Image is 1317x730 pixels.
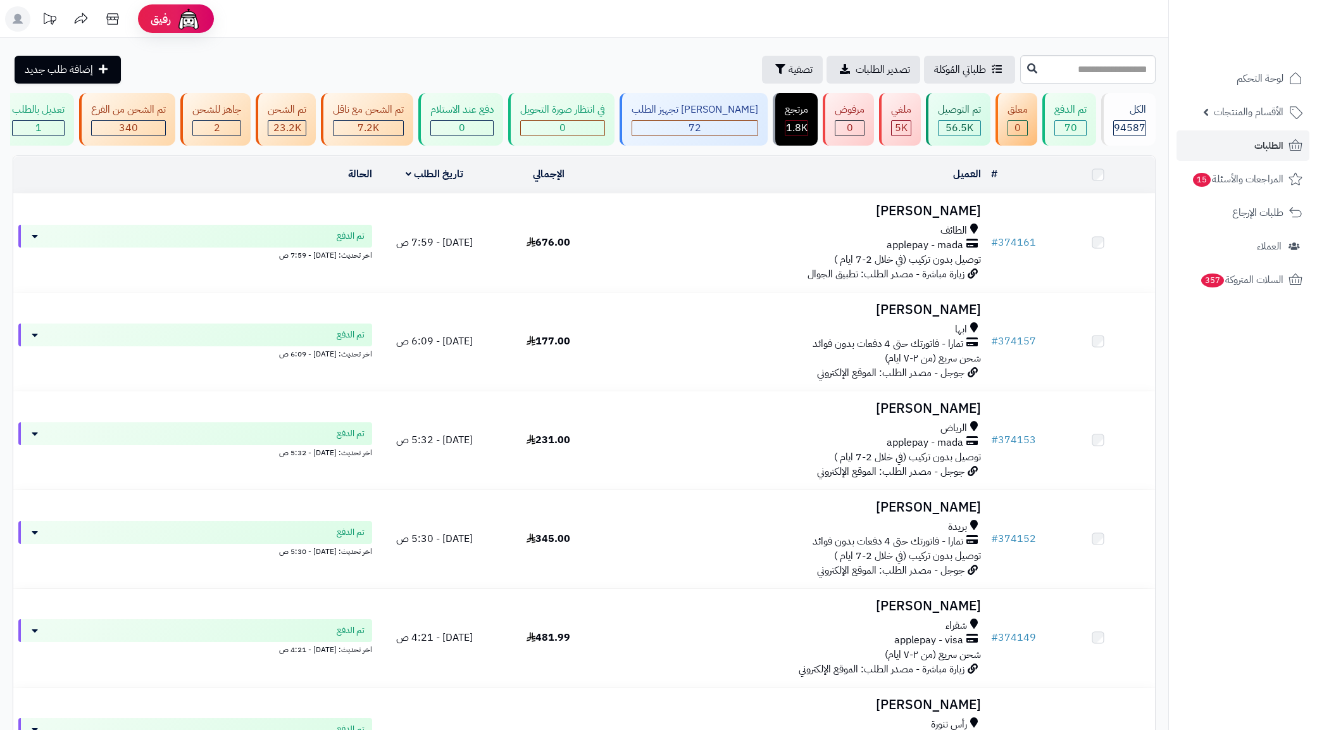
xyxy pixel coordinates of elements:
div: 0 [835,121,864,135]
a: تحديثات المنصة [34,6,65,35]
span: # [991,334,998,349]
span: 231.00 [527,432,570,448]
div: تم الشحن [268,103,306,117]
div: دفع عند الاستلام [430,103,494,117]
div: 1807 [785,121,808,135]
span: # [991,630,998,645]
span: تم الدفع [337,624,365,637]
span: تمارا - فاتورتك حتى 4 دفعات بدون فوائد [813,337,963,351]
span: الأقسام والمنتجات [1214,103,1283,121]
span: المراجعات والأسئلة [1192,170,1283,188]
a: تم الشحن من الفرع 340 [77,93,178,146]
a: تم الدفع 70 [1040,93,1099,146]
span: 345.00 [527,531,570,546]
a: في انتظار صورة التحويل 0 [506,93,617,146]
span: رفيق [151,11,171,27]
span: الطلبات [1254,137,1283,154]
a: #374153 [991,432,1036,448]
div: اخر تحديث: [DATE] - 4:21 ص [18,642,372,655]
a: تاريخ الطلب [406,167,463,182]
div: 7223 [334,121,403,135]
img: logo-2.png [1231,9,1305,36]
span: # [991,531,998,546]
a: العملاء [1177,231,1309,261]
a: ملغي 5K [877,93,923,146]
a: طلباتي المُوكلة [924,56,1015,84]
span: جوجل - مصدر الطلب: الموقع الإلكتروني [817,563,964,578]
img: ai-face.png [176,6,201,32]
span: بريدة [948,520,967,534]
span: [DATE] - 4:21 ص [396,630,473,645]
span: applepay - visa [894,633,963,648]
div: تم التوصيل [938,103,981,117]
span: تم الدفع [337,230,365,242]
a: طلبات الإرجاع [1177,198,1309,228]
span: تصفية [789,62,813,77]
span: طلباتي المُوكلة [934,62,986,77]
div: 23195 [268,121,306,135]
span: العملاء [1257,237,1282,255]
span: 70 [1064,120,1077,135]
a: الطلبات [1177,130,1309,161]
span: لوحة التحكم [1237,70,1283,87]
span: 72 [689,120,701,135]
span: # [991,432,998,448]
span: شحن سريع (من ٢-٧ ايام) [885,351,981,366]
span: applepay - mada [887,238,963,253]
div: تم الشحن من الفرع [91,103,166,117]
div: الكل [1113,103,1146,117]
span: 0 [559,120,566,135]
h3: [PERSON_NAME] [611,599,981,614]
a: إضافة طلب جديد [15,56,121,84]
a: الكل94587 [1099,93,1158,146]
div: 70 [1055,121,1086,135]
span: الطائف [940,223,967,238]
a: تصدير الطلبات [827,56,920,84]
div: 56533 [939,121,980,135]
span: توصيل بدون تركيب (في خلال 2-7 ايام ) [834,450,981,465]
span: تصدير الطلبات [856,62,910,77]
span: 676.00 [527,235,570,250]
span: 7.2K [358,120,379,135]
span: السلات المتروكة [1200,271,1283,289]
a: #374161 [991,235,1036,250]
span: توصيل بدون تركيب (في خلال 2-7 ايام ) [834,548,981,563]
a: معلق 0 [993,93,1040,146]
div: اخر تحديث: [DATE] - 5:32 ص [18,445,372,458]
h3: [PERSON_NAME] [611,303,981,317]
span: 23.2K [273,120,301,135]
div: 340 [92,121,165,135]
span: تمارا - فاتورتك حتى 4 دفعات بدون فوائد [813,534,963,549]
div: معلق [1008,103,1028,117]
div: 0 [521,121,604,135]
a: السلات المتروكة357 [1177,265,1309,295]
span: 0 [1014,120,1021,135]
div: 2 [193,121,240,135]
span: 2 [214,120,220,135]
div: مرتجع [785,103,808,117]
div: [PERSON_NAME] تجهيز الطلب [632,103,758,117]
span: زيارة مباشرة - مصدر الطلب: الموقع الإلكتروني [799,662,964,677]
span: توصيل بدون تركيب (في خلال 2-7 ايام ) [834,252,981,267]
span: 357 [1201,273,1225,288]
span: شحن سريع (من ٢-٧ ايام) [885,647,981,662]
a: تم الشحن 23.2K [253,93,318,146]
span: 56.5K [946,120,973,135]
div: 1 [13,121,64,135]
a: الإجمالي [533,167,565,182]
a: #374149 [991,630,1036,645]
div: اخر تحديث: [DATE] - 6:09 ص [18,346,372,360]
div: مرفوض [835,103,864,117]
a: مرتجع 1.8K [770,93,820,146]
span: شقراء [946,619,967,633]
div: 72 [632,121,758,135]
div: في انتظار صورة التحويل [520,103,605,117]
span: 94587 [1114,120,1145,135]
div: جاهز للشحن [192,103,241,117]
span: # [991,235,998,250]
a: [PERSON_NAME] تجهيز الطلب 72 [617,93,770,146]
span: الرياض [940,421,967,436]
div: 0 [431,121,493,135]
span: إضافة طلب جديد [25,62,93,77]
span: تم الدفع [337,526,365,539]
